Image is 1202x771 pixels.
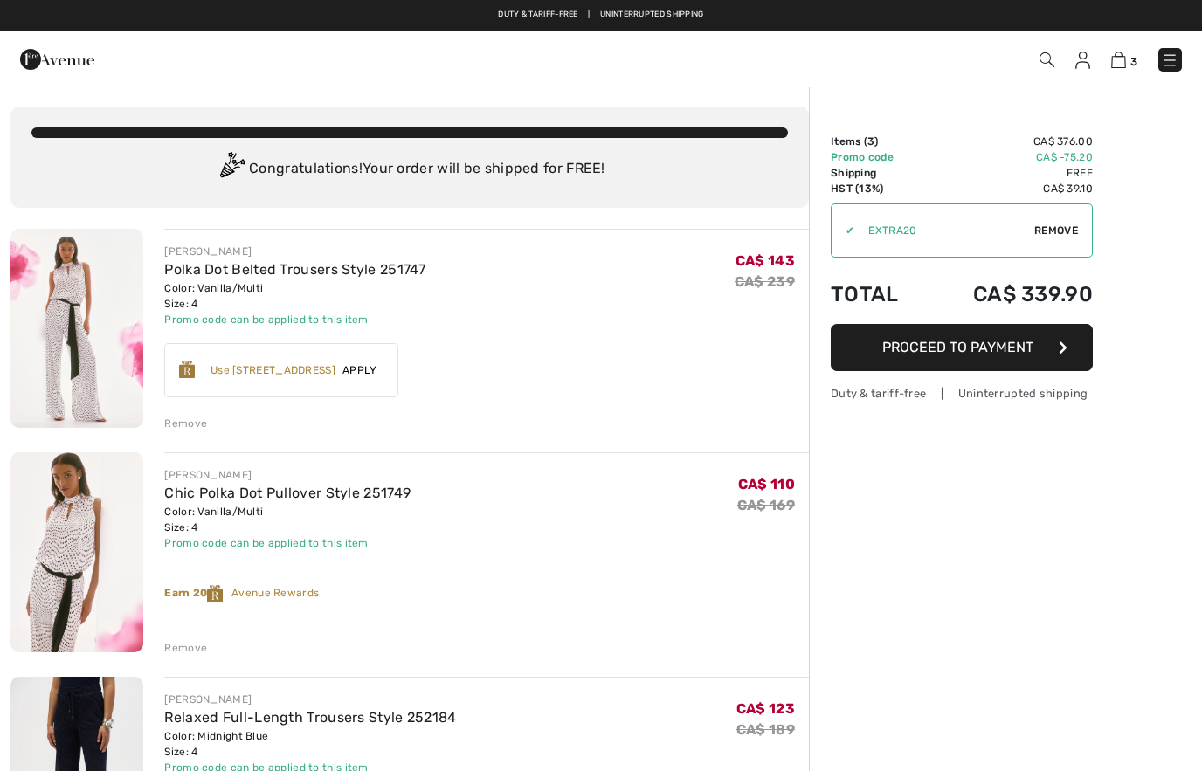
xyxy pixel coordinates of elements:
[164,280,425,312] div: Color: Vanilla/Multi Size: 4
[925,149,1093,165] td: CA$ -75.20
[335,362,384,378] span: Apply
[831,265,925,324] td: Total
[882,339,1033,355] span: Proceed to Payment
[738,476,795,492] span: CA$ 110
[831,165,925,181] td: Shipping
[164,692,456,707] div: [PERSON_NAME]
[831,324,1093,371] button: Proceed to Payment
[31,152,788,187] div: Congratulations! Your order will be shipped for FREE!
[164,728,456,760] div: Color: Midnight Blue Size: 4
[164,640,207,656] div: Remove
[925,134,1093,149] td: CA$ 376.00
[164,504,411,535] div: Color: Vanilla/Multi Size: 4
[1034,223,1078,238] span: Remove
[164,587,231,599] strong: Earn 20
[737,497,795,513] s: CA$ 169
[211,362,335,378] div: Use [STREET_ADDRESS]
[831,181,925,196] td: HST (13%)
[207,585,223,602] img: Reward-Logo.svg
[831,385,1093,402] div: Duty & tariff-free | Uninterrupted shipping
[736,252,795,269] span: CA$ 143
[164,416,207,431] div: Remove
[1111,49,1137,70] a: 3
[925,165,1093,181] td: Free
[1040,52,1054,67] img: Search
[20,42,94,77] img: 1ère Avenue
[735,273,795,290] s: CA$ 239
[1111,52,1126,68] img: Shopping Bag
[925,265,1093,324] td: CA$ 339.90
[831,149,925,165] td: Promo code
[20,50,94,66] a: 1ère Avenue
[214,152,249,187] img: Congratulation2.svg
[164,485,411,501] a: Chic Polka Dot Pullover Style 251749
[164,709,456,726] a: Relaxed Full-Length Trousers Style 252184
[867,135,874,148] span: 3
[10,229,143,428] img: Polka Dot Belted Trousers Style 251747
[736,721,795,738] s: CA$ 189
[925,181,1093,196] td: CA$ 39.10
[831,134,925,149] td: Items ( )
[164,312,425,327] div: Promo code can be applied to this item
[164,535,411,551] div: Promo code can be applied to this item
[736,700,795,717] span: CA$ 123
[164,467,411,483] div: [PERSON_NAME]
[179,361,195,378] img: Reward-Logo.svg
[1161,52,1178,69] img: Menu
[1075,52,1090,69] img: My Info
[832,223,854,238] div: ✔
[164,585,809,602] div: Avenue Rewards
[854,204,1034,257] input: Promo code
[10,452,143,651] img: Chic Polka Dot Pullover Style 251749
[164,261,425,278] a: Polka Dot Belted Trousers Style 251747
[164,244,425,259] div: [PERSON_NAME]
[1130,55,1137,68] span: 3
